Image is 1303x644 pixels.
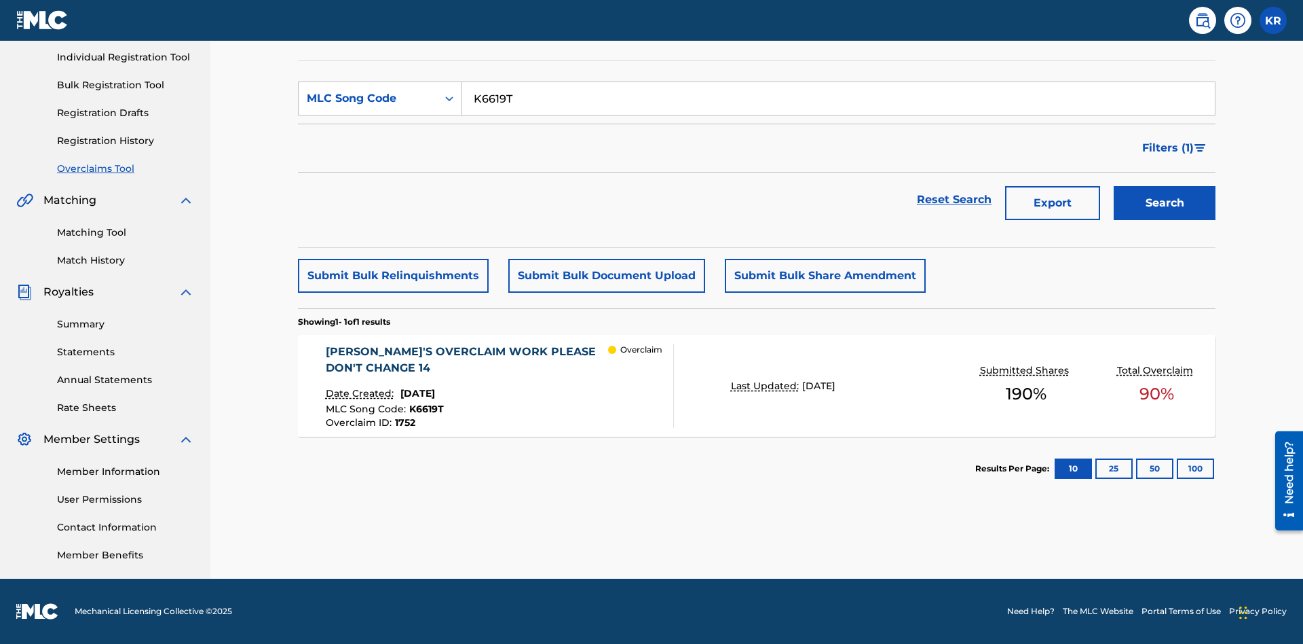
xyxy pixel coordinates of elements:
[975,463,1053,475] p: Results Per Page:
[1095,459,1133,479] button: 25
[326,387,397,401] p: Date Created:
[731,379,802,393] p: Last Updated:
[1194,144,1206,152] img: filter
[298,259,489,293] button: Submit Bulk Relinquishments
[16,10,69,30] img: MLC Logo
[1007,605,1055,618] a: Need Help?
[508,259,705,293] button: Submit Bulk Document Upload
[1189,7,1216,34] a: Public Search
[57,106,194,120] a: Registration Drafts
[178,431,194,448] img: expand
[1134,131,1215,165] button: Filters (1)
[910,185,998,215] a: Reset Search
[57,317,194,332] a: Summary
[298,316,390,328] p: Showing 1 - 1 of 1 results
[57,520,194,535] a: Contact Information
[57,162,194,176] a: Overclaims Tool
[16,192,33,209] img: Matching
[57,548,194,562] a: Member Benefits
[1224,7,1251,34] div: Help
[1235,579,1303,644] iframe: Chat Widget
[1063,605,1133,618] a: The MLC Website
[1136,459,1173,479] button: 50
[298,82,1215,227] form: Search Form
[75,605,232,618] span: Mechanical Licensing Collective © 2025
[1117,363,1196,378] p: Total Overclaim
[298,335,1215,437] a: [PERSON_NAME]'S OVERCLAIM WORK PLEASE DON'T CHANGE 14Date Created:[DATE]MLC Song Code:K6619TOverc...
[57,78,194,92] a: Bulk Registration Tool
[57,134,194,148] a: Registration History
[57,226,194,240] a: Matching Tool
[1139,382,1174,406] span: 90 %
[57,253,194,268] a: Match History
[178,284,194,300] img: expand
[16,284,33,300] img: Royalties
[1229,605,1287,618] a: Privacy Policy
[57,50,194,65] a: Individual Registration Tool
[1265,426,1303,537] iframe: Resource Center
[326,416,395,429] span: Overclaim ID :
[1142,140,1194,156] span: Filters ( 1 )
[307,90,429,107] div: MLC Song Code
[43,192,96,209] span: Matching
[980,363,1072,378] p: Submitted Shares
[1141,605,1221,618] a: Portal Terms of Use
[1194,12,1211,29] img: search
[57,401,194,415] a: Rate Sheets
[1055,459,1092,479] button: 10
[725,259,926,293] button: Submit Bulk Share Amendment
[1260,7,1287,34] div: User Menu
[16,603,58,620] img: logo
[57,493,194,507] a: User Permissions
[1177,459,1214,479] button: 100
[1114,186,1215,220] button: Search
[16,431,33,448] img: Member Settings
[1230,12,1246,29] img: help
[620,344,662,356] p: Overclaim
[43,284,94,300] span: Royalties
[1239,592,1247,633] div: Drag
[409,403,444,415] span: K6619T
[57,465,194,479] a: Member Information
[57,345,194,359] a: Statements
[178,192,194,209] img: expand
[802,380,835,392] span: [DATE]
[326,344,609,376] div: [PERSON_NAME]'S OVERCLAIM WORK PLEASE DON'T CHANGE 14
[1005,186,1100,220] button: Export
[57,373,194,387] a: Annual Statements
[400,387,435,399] span: [DATE]
[326,403,409,415] span: MLC Song Code :
[1006,382,1046,406] span: 190 %
[43,431,140,448] span: Member Settings
[395,416,415,429] span: 1752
